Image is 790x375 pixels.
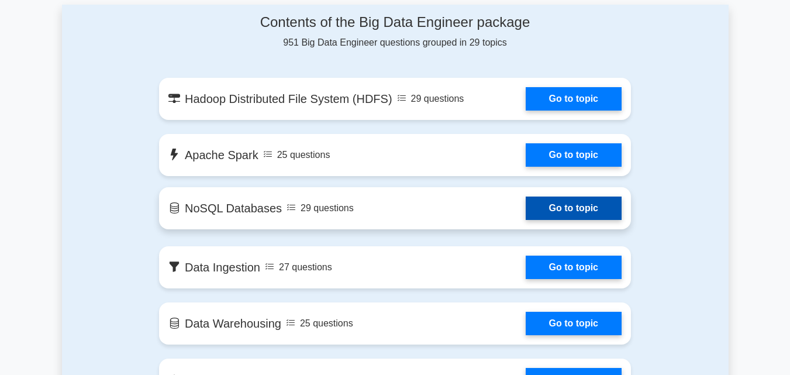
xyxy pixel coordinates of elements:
a: Go to topic [526,256,622,279]
div: 951 Big Data Engineer questions grouped in 29 topics [159,14,631,50]
a: Go to topic [526,312,622,335]
a: Go to topic [526,87,622,111]
h4: Contents of the Big Data Engineer package [159,14,631,31]
a: Go to topic [526,197,622,220]
a: Go to topic [526,143,622,167]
